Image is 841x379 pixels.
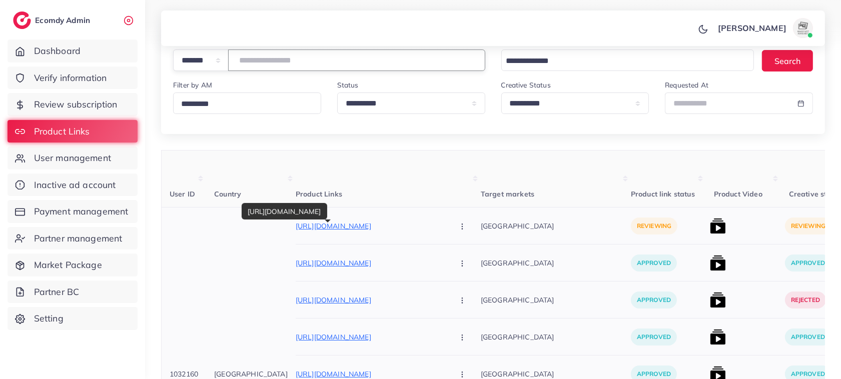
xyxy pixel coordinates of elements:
[710,329,726,345] img: list product video
[714,189,762,198] span: Product Video
[501,80,551,90] label: Creative Status
[8,66,138,89] a: Verify information
[8,253,138,276] a: Market Package
[785,291,826,308] p: rejected
[481,214,631,237] p: [GEOGRAPHIC_DATA]
[793,18,813,38] img: avatar
[34,232,123,245] span: Partner management
[710,218,726,234] img: list product video
[631,217,677,234] p: reviewing
[8,173,138,196] a: Inactive ad account
[34,258,102,271] span: Market Package
[501,49,754,71] div: Search for option
[242,203,327,219] div: [URL][DOMAIN_NAME]
[481,325,631,348] p: [GEOGRAPHIC_DATA]
[296,294,446,306] p: [URL][DOMAIN_NAME]
[34,71,107,84] span: Verify information
[712,18,817,38] a: [PERSON_NAME]avatar
[8,280,138,303] a: Partner BC
[8,146,138,169] a: User management
[710,255,726,271] img: list product video
[631,254,677,271] p: approved
[503,53,741,69] input: Search for option
[34,178,116,191] span: Inactive ad account
[34,205,129,218] span: Payment management
[481,288,631,311] p: [GEOGRAPHIC_DATA]
[8,200,138,223] a: Payment management
[34,98,118,111] span: Review subscription
[13,11,93,29] a: logoEcomdy Admin
[296,331,446,343] p: [URL][DOMAIN_NAME]
[170,369,198,378] span: 1032160
[665,80,708,90] label: Requested At
[296,220,446,232] p: [URL][DOMAIN_NAME]
[34,285,80,298] span: Partner BC
[785,217,831,234] p: reviewing
[13,11,31,29] img: logo
[34,125,90,138] span: Product Links
[173,80,212,90] label: Filter by AM
[35,15,93,25] h2: Ecomdy Admin
[173,92,321,114] div: Search for option
[337,80,359,90] label: Status
[481,189,534,198] span: Target markets
[8,93,138,116] a: Review subscription
[631,189,695,198] span: Product link status
[8,39,138,62] a: Dashboard
[296,257,446,269] p: [URL][DOMAIN_NAME]
[34,44,81,57] span: Dashboard
[34,151,111,164] span: User management
[710,292,726,308] img: list product video
[8,307,138,330] a: Setting
[762,50,813,71] button: Search
[170,189,195,198] span: User ID
[8,227,138,250] a: Partner management
[631,291,677,308] p: approved
[785,254,831,271] p: approved
[785,328,831,345] p: approved
[631,328,677,345] p: approved
[8,120,138,143] a: Product Links
[214,189,241,198] span: Country
[718,22,786,34] p: [PERSON_NAME]
[34,312,64,325] span: Setting
[178,96,315,112] input: Search for option
[296,189,342,198] span: Product Links
[481,251,631,274] p: [GEOGRAPHIC_DATA]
